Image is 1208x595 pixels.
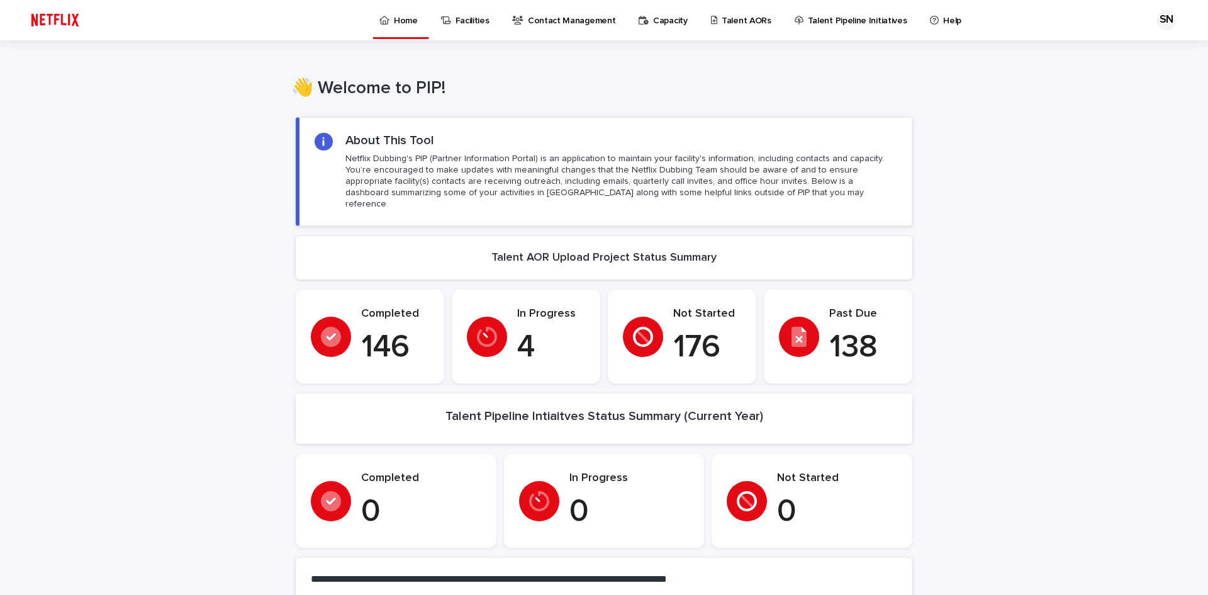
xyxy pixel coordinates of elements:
p: 176 [673,329,741,366]
h1: 👋 Welcome to PIP! [291,78,908,99]
p: 138 [829,329,897,366]
h2: Talent Pipeline Intiaitves Status Summary (Current Year) [445,409,763,424]
p: Netflix Dubbing's PIP (Partner Information Portal) is an application to maintain your facility's ... [345,153,897,210]
p: 0 [361,493,481,531]
p: 0 [569,493,690,531]
p: 0 [777,493,897,531]
p: Completed [361,472,481,485]
div: SN [1156,10,1177,30]
p: Past Due [829,307,897,321]
h2: Talent AOR Upload Project Status Summary [491,251,717,265]
h2: About This Tool [345,133,434,148]
img: ifQbXi3ZQGMSEF7WDB7W [25,8,85,33]
p: Completed [361,307,429,321]
p: Not Started [673,307,741,321]
p: In Progress [569,472,690,485]
p: In Progress [517,307,585,321]
p: Not Started [777,472,897,485]
p: 4 [517,329,585,366]
p: 146 [361,329,429,366]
